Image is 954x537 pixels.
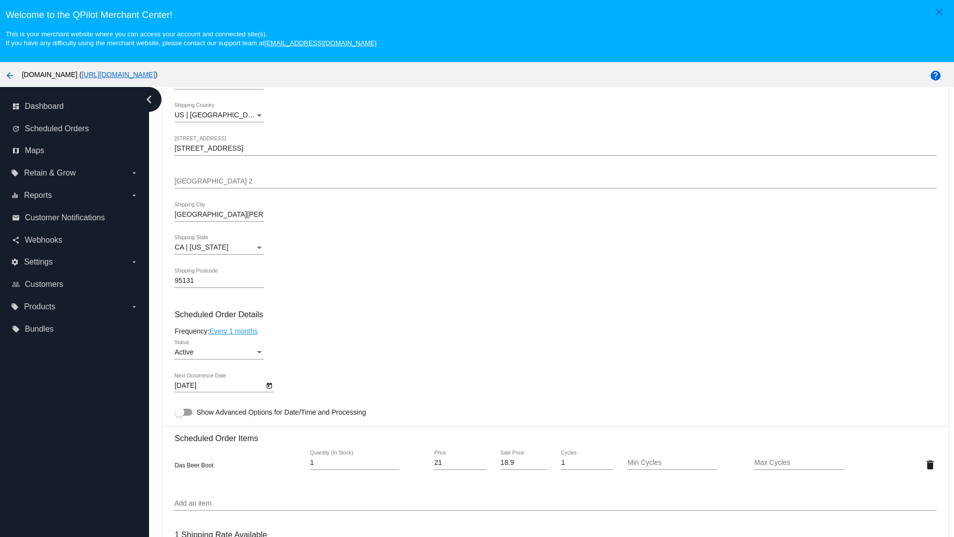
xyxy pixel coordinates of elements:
a: update Scheduled Orders [12,121,138,137]
span: Reports [24,191,52,200]
button: Open calendar [264,380,274,390]
span: Customers [25,280,63,289]
i: dashboard [12,102,20,110]
i: arrow_drop_down [130,169,138,177]
span: CA | [US_STATE] [174,243,228,251]
span: Das Beer Boot [174,462,213,469]
input: Quantity (In Stock) [310,459,399,467]
span: Show Advanced Options for Date/Time and Processing [196,407,366,417]
i: update [12,125,20,133]
mat-icon: close [933,6,945,18]
span: Active [174,348,193,356]
i: arrow_drop_down [130,191,138,199]
a: share Webhooks [12,232,138,248]
a: [URL][DOMAIN_NAME] [81,71,155,79]
a: local_offer Bundles [12,321,138,337]
span: US | [GEOGRAPHIC_DATA] [174,111,262,119]
small: This is your merchant website where you can access your account and connected site(s). If you hav... [5,30,376,47]
input: Next Occurrence Date [174,382,264,390]
input: Add an item [174,500,936,508]
a: map Maps [12,143,138,159]
i: settings [11,258,19,266]
span: Webhooks [25,236,62,245]
mat-select: Status [174,349,264,357]
input: Cycles [561,459,613,467]
i: arrow_drop_down [130,303,138,311]
span: Dashboard [25,102,64,111]
span: [DOMAIN_NAME] ( ) [22,71,158,79]
mat-icon: help [930,70,942,82]
a: email Customer Notifications [12,210,138,226]
h3: Welcome to the QPilot Merchant Center! [5,9,948,20]
i: local_offer [11,169,19,177]
i: equalizer [11,191,19,199]
i: arrow_drop_down [130,258,138,266]
i: local_offer [11,303,19,311]
mat-icon: arrow_back [4,70,16,82]
span: Products [24,302,55,311]
input: Shipping Postcode [174,277,264,285]
div: Frequency: [174,327,936,335]
input: Shipping Street 1 [174,145,936,153]
h3: Scheduled Order Items [174,426,936,443]
span: Bundles [25,325,54,334]
input: Price [434,459,486,467]
input: Shipping Street 2 [174,178,936,185]
mat-select: Shipping State [174,244,264,252]
i: people_outline [12,280,20,288]
input: Min Cycles [628,459,717,467]
a: people_outline Customers [12,276,138,292]
h3: Scheduled Order Details [174,310,936,319]
input: Shipping City [174,211,264,219]
input: Max Cycles [754,459,844,467]
span: Customer Notifications [25,213,105,222]
a: dashboard Dashboard [12,98,138,114]
i: email [12,214,20,222]
a: [EMAIL_ADDRESS][DOMAIN_NAME] [264,39,377,47]
input: Sale Price [500,459,547,467]
i: local_offer [12,325,20,333]
mat-icon: delete [924,459,936,471]
span: Maps [25,146,44,155]
span: Retain & Grow [24,169,76,178]
span: Settings [24,258,53,267]
mat-select: Shipping Country [174,111,264,119]
i: map [12,147,20,155]
i: chevron_left [141,91,157,107]
i: share [12,236,20,244]
span: Scheduled Orders [25,124,89,133]
a: Every 1 months [209,327,257,335]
